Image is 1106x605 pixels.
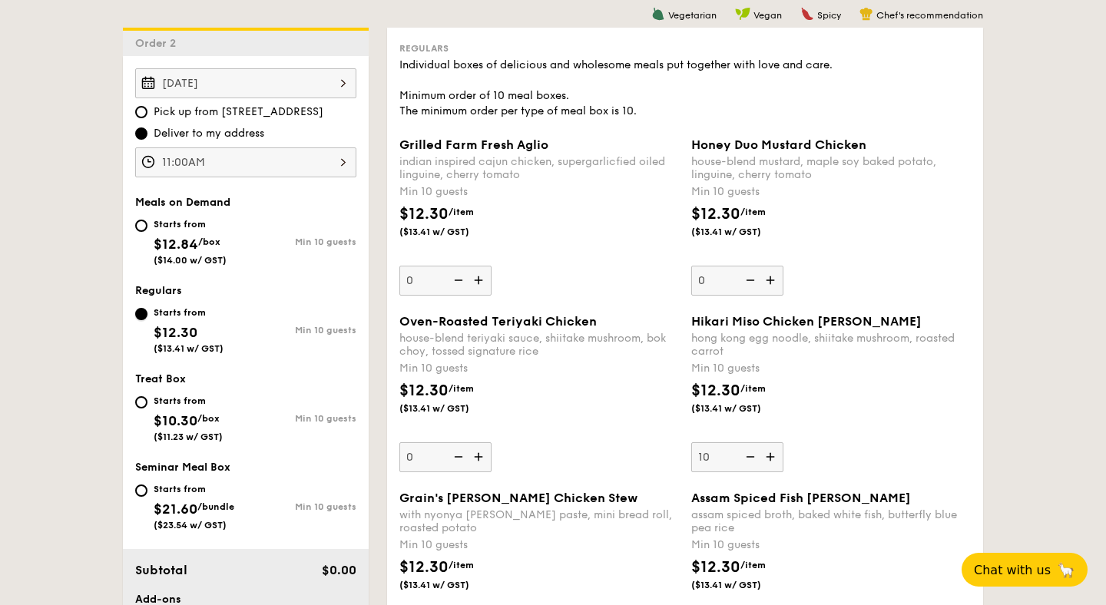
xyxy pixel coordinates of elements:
span: /item [740,560,766,570]
span: /item [449,560,474,570]
span: Meals on Demand [135,196,230,209]
img: icon-chef-hat.a58ddaea.svg [859,7,873,21]
span: /item [740,383,766,394]
div: Starts from [154,306,224,319]
span: ($23.54 w/ GST) [154,520,227,531]
span: Oven-Roasted Teriyaki Chicken [399,314,597,329]
img: icon-vegetarian.fe4039eb.svg [651,7,665,21]
img: icon-reduce.1d2dbef1.svg [737,266,760,295]
div: Starts from [154,218,227,230]
span: ($13.41 w/ GST) [691,226,796,238]
span: Vegan [753,10,782,21]
img: icon-add.58712e84.svg [469,266,492,295]
div: assam spiced broth, baked white fish, butterfly blue pea rice [691,508,971,534]
div: Min 10 guests [691,537,971,553]
img: icon-add.58712e84.svg [760,442,783,471]
span: ($13.41 w/ GST) [691,579,796,591]
span: /item [449,207,474,217]
img: icon-reduce.1d2dbef1.svg [737,442,760,471]
input: Event date [135,68,356,98]
span: Order 2 [135,37,182,50]
div: hong kong egg noodle, shiitake mushroom, roasted carrot [691,332,971,358]
span: $12.30 [154,324,197,341]
img: icon-reduce.1d2dbef1.svg [445,442,469,471]
input: Hikari Miso Chicken [PERSON_NAME]hong kong egg noodle, shiitake mushroom, roasted carrotMin 10 gu... [691,442,783,472]
span: Seminar Meal Box [135,461,230,474]
span: ($13.41 w/ GST) [691,402,796,415]
div: house-blend teriyaki sauce, shiitake mushroom, bok choy, tossed signature rice [399,332,679,358]
input: Starts from$12.30($13.41 w/ GST)Min 10 guests [135,308,147,320]
span: Regulars [399,43,449,54]
span: Subtotal [135,563,187,577]
span: $0.00 [322,563,356,577]
span: 🦙 [1057,561,1075,579]
span: ($13.41 w/ GST) [399,226,504,238]
div: Min 10 guests [246,413,356,424]
input: Pick up from [STREET_ADDRESS] [135,106,147,118]
span: /item [740,207,766,217]
span: ($13.41 w/ GST) [154,343,224,354]
span: Regulars [135,284,182,297]
input: Grilled Farm Fresh Aglioindian inspired cajun chicken, supergarlicfied oiled linguine, cherry tom... [399,266,492,296]
span: $12.30 [399,205,449,223]
span: Treat Box [135,372,186,385]
span: Deliver to my address [154,126,264,141]
div: Min 10 guests [399,537,679,553]
span: $21.60 [154,501,197,517]
span: Grain's [PERSON_NAME] Chicken Stew [399,491,637,505]
span: Honey Duo Mustard Chicken [691,137,866,152]
span: ($13.41 w/ GST) [399,402,504,415]
input: Deliver to my address [135,127,147,140]
span: /box [197,413,220,424]
input: Honey Duo Mustard Chickenhouse-blend mustard, maple soy baked potato, linguine, cherry tomatoMin ... [691,266,783,296]
div: Starts from [154,483,234,495]
span: ($14.00 w/ GST) [154,255,227,266]
span: /item [449,383,474,394]
div: Min 10 guests [246,325,356,336]
span: Pick up from [STREET_ADDRESS] [154,104,323,120]
div: Starts from [154,395,223,407]
div: Min 10 guests [246,501,356,512]
img: icon-spicy.37a8142b.svg [800,7,814,21]
span: $12.30 [399,382,449,400]
span: Chat with us [974,563,1051,577]
div: Individual boxes of delicious and wholesome meals put together with love and care. Minimum order ... [399,58,971,119]
span: $12.30 [691,205,740,223]
span: $12.30 [691,382,740,400]
div: with nyonya [PERSON_NAME] paste, mini bread roll, roasted potato [399,508,679,534]
input: Oven-Roasted Teriyaki Chickenhouse-blend teriyaki sauce, shiitake mushroom, bok choy, tossed sign... [399,442,492,472]
input: Starts from$21.60/bundle($23.54 w/ GST)Min 10 guests [135,484,147,497]
img: icon-add.58712e84.svg [469,442,492,471]
input: Starts from$12.84/box($14.00 w/ GST)Min 10 guests [135,220,147,232]
span: ($11.23 w/ GST) [154,431,223,442]
span: /box [198,236,220,247]
div: Min 10 guests [246,236,356,247]
span: /bundle [197,501,234,512]
span: Spicy [817,10,841,21]
span: $12.30 [691,558,740,577]
span: Hikari Miso Chicken [PERSON_NAME] [691,314,922,329]
input: Event time [135,147,356,177]
span: $12.84 [154,236,198,253]
span: Grilled Farm Fresh Aglio [399,137,548,152]
span: ($13.41 w/ GST) [399,579,504,591]
img: icon-vegan.f8ff3823.svg [735,7,750,21]
img: icon-reduce.1d2dbef1.svg [445,266,469,295]
span: Chef's recommendation [876,10,983,21]
div: Min 10 guests [399,361,679,376]
div: Min 10 guests [691,184,971,200]
div: house-blend mustard, maple soy baked potato, linguine, cherry tomato [691,155,971,181]
div: Min 10 guests [691,361,971,376]
img: icon-add.58712e84.svg [760,266,783,295]
div: Min 10 guests [399,184,679,200]
input: Starts from$10.30/box($11.23 w/ GST)Min 10 guests [135,396,147,408]
span: Assam Spiced Fish [PERSON_NAME] [691,491,911,505]
span: $10.30 [154,412,197,429]
div: indian inspired cajun chicken, supergarlicfied oiled linguine, cherry tomato [399,155,679,181]
button: Chat with us🦙 [962,553,1088,587]
span: $12.30 [399,558,449,577]
span: Vegetarian [668,10,717,21]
